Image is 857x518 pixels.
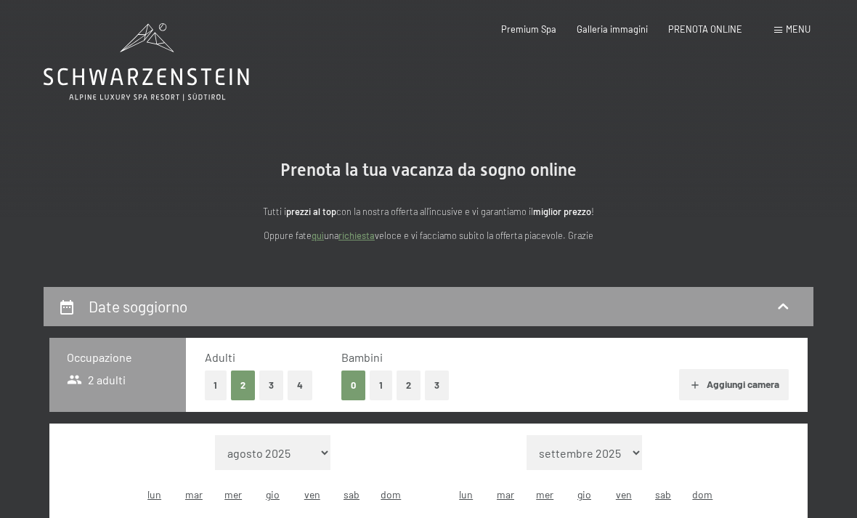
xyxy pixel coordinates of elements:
span: Menu [786,23,811,35]
button: Aggiungi camera [679,369,789,401]
button: 3 [259,371,283,400]
a: Premium Spa [501,23,556,35]
strong: prezzi al top [286,206,336,217]
button: 4 [288,371,312,400]
abbr: giovedì [266,488,280,501]
abbr: domenica [692,488,712,501]
abbr: lunedì [459,488,473,501]
abbr: venerdì [616,488,632,501]
abbr: giovedì [577,488,591,501]
a: quì [312,230,324,241]
span: Adulti [205,350,235,364]
button: 0 [341,371,365,400]
button: 2 [231,371,255,400]
button: 1 [205,371,227,400]
abbr: sabato [655,488,671,501]
abbr: mercoledì [224,488,242,501]
button: 1 [370,371,392,400]
abbr: martedì [497,488,514,501]
abbr: venerdì [304,488,320,501]
h2: Date soggiorno [89,297,187,315]
a: Galleria immagini [577,23,648,35]
strong: miglior prezzo [533,206,591,217]
span: Prenota la tua vacanza da sogno online [280,160,577,180]
abbr: domenica [381,488,401,501]
a: PRENOTA ONLINE [668,23,742,35]
button: 3 [425,371,449,400]
p: Tutti i con la nostra offerta all'incusive e vi garantiamo il ! [138,204,719,219]
span: Bambini [341,350,383,364]
span: 2 adulti [67,372,126,388]
button: 2 [397,371,421,400]
a: richiesta [338,230,375,241]
abbr: sabato [344,488,360,501]
h3: Occupazione [67,349,168,365]
abbr: mercoledì [536,488,553,501]
abbr: lunedì [147,488,161,501]
p: Oppure fate una veloce e vi facciamo subito la offerta piacevole. Grazie [138,228,719,243]
abbr: martedì [185,488,203,501]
